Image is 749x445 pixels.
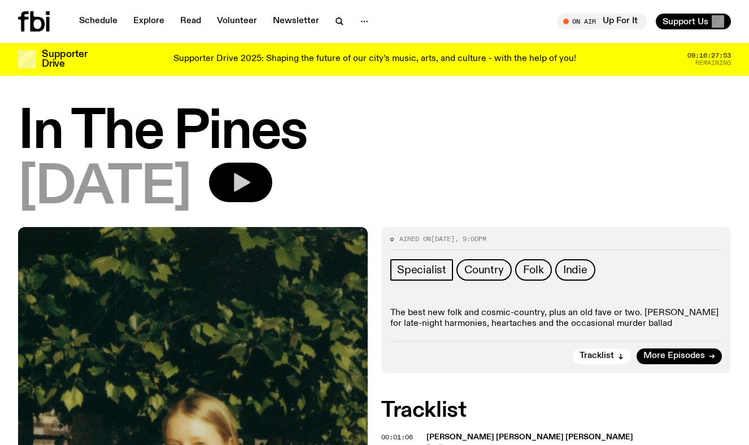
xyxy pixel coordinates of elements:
[210,14,264,29] a: Volunteer
[18,107,731,158] h1: In The Pines
[381,400,731,421] h2: Tracklist
[426,433,633,441] span: [PERSON_NAME] [PERSON_NAME] [PERSON_NAME]
[656,14,731,29] button: Support Us
[515,259,552,281] a: Folk
[390,308,722,329] p: The best new folk and cosmic-country, plus an old fave or two. [PERSON_NAME] for late-night harmo...
[695,60,731,66] span: Remaining
[266,14,326,29] a: Newsletter
[18,163,191,213] span: [DATE]
[580,352,614,360] span: Tracklist
[558,14,647,29] button: On AirUp For It
[456,259,512,281] a: Country
[687,53,731,59] span: 09:16:27:53
[173,54,576,64] p: Supporter Drive 2025: Shaping the future of our city’s music, arts, and culture - with the help o...
[663,16,708,27] span: Support Us
[431,234,455,243] span: [DATE]
[637,348,722,364] a: More Episodes
[381,433,413,442] span: 00:01:06
[573,348,631,364] button: Tracklist
[523,264,544,276] span: Folk
[555,259,595,281] a: Indie
[397,264,446,276] span: Specialist
[127,14,171,29] a: Explore
[643,352,705,360] span: More Episodes
[563,264,587,276] span: Indie
[455,234,486,243] span: , 9:00pm
[464,264,504,276] span: Country
[381,434,413,440] button: 00:01:06
[173,14,208,29] a: Read
[390,259,453,281] a: Specialist
[72,14,124,29] a: Schedule
[399,234,431,243] span: Aired on
[42,50,87,69] h3: Supporter Drive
